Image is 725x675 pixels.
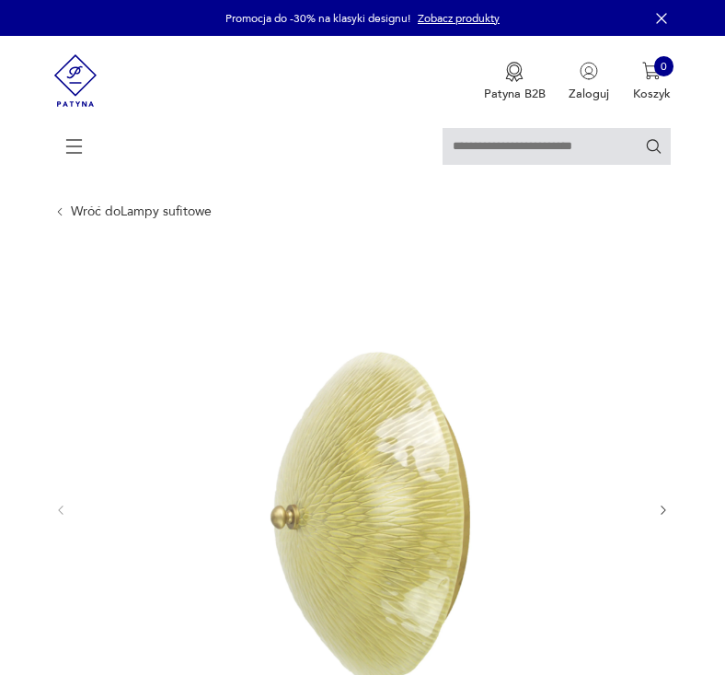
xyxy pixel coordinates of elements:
p: Koszyk [633,86,671,102]
button: Patyna B2B [484,62,546,102]
div: 0 [654,56,674,76]
a: Zobacz produkty [418,11,500,26]
button: 0Koszyk [633,62,671,102]
p: Patyna B2B [484,86,546,102]
p: Zaloguj [569,86,609,102]
button: Szukaj [645,137,662,155]
p: Promocja do -30% na klasyki designu! [225,11,410,26]
a: Ikona medaluPatyna B2B [484,62,546,102]
button: Zaloguj [569,62,609,102]
a: Wróć doLampy sufitowe [71,204,212,219]
img: Ikona koszyka [642,62,661,80]
img: Ikonka użytkownika [580,62,598,80]
img: Ikona medalu [505,62,524,82]
img: Patyna - sklep z meblami i dekoracjami vintage [54,36,97,125]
